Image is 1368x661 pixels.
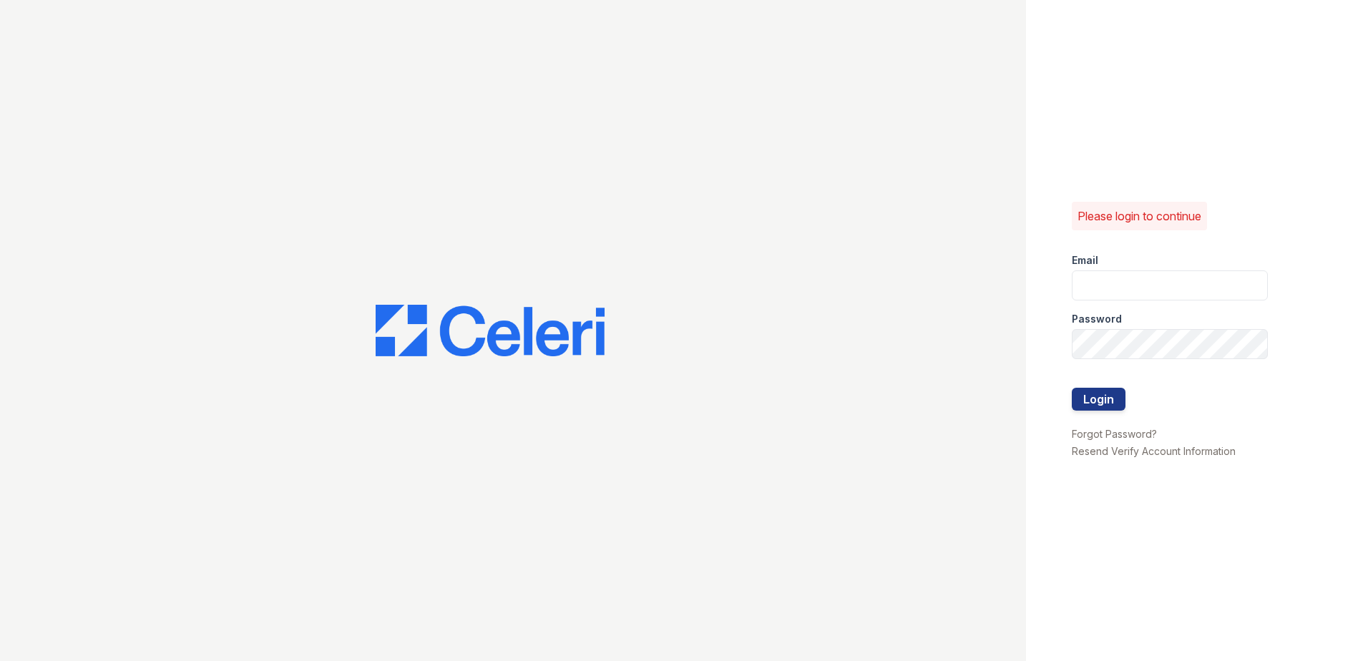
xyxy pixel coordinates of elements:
label: Email [1072,253,1098,268]
label: Password [1072,312,1122,326]
img: CE_Logo_Blue-a8612792a0a2168367f1c8372b55b34899dd931a85d93a1a3d3e32e68fde9ad4.png [376,305,605,356]
a: Forgot Password? [1072,428,1157,440]
p: Please login to continue [1078,207,1201,225]
button: Login [1072,388,1125,411]
a: Resend Verify Account Information [1072,445,1236,457]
